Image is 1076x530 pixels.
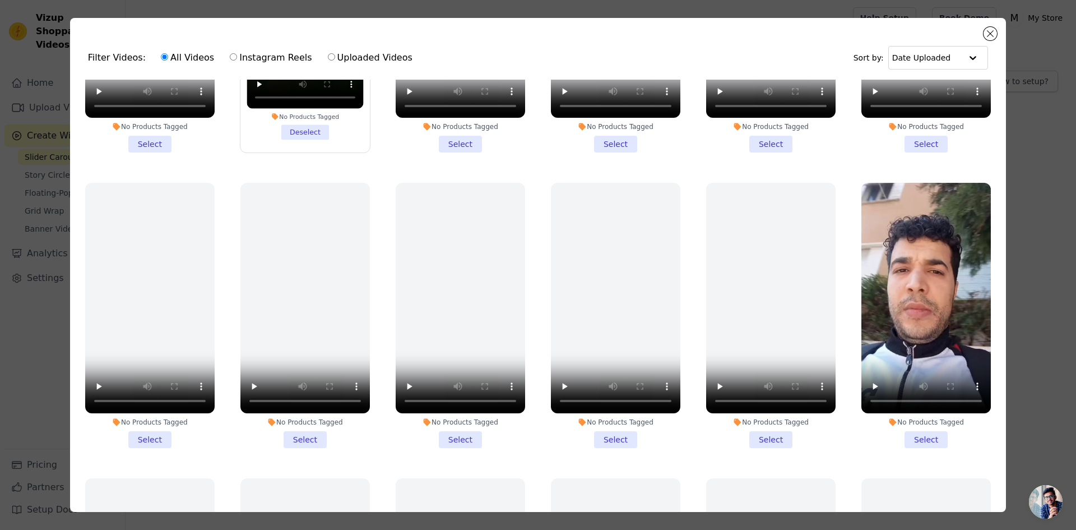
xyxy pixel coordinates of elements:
div: Sort by: [854,46,989,70]
div: No Products Tagged [706,122,836,131]
div: No Products Tagged [861,418,991,427]
div: No Products Tagged [551,418,680,427]
div: No Products Tagged [85,122,215,131]
div: No Products Tagged [861,122,991,131]
div: No Products Tagged [706,418,836,427]
div: No Products Tagged [396,122,525,131]
div: No Products Tagged [551,122,680,131]
label: Uploaded Videos [327,50,413,65]
div: Filter Videos: [88,45,419,71]
label: Instagram Reels [229,50,312,65]
label: All Videos [160,50,215,65]
div: No Products Tagged [247,112,363,120]
button: Close modal [984,27,997,40]
div: No Products Tagged [85,418,215,427]
a: Open chat [1029,485,1063,519]
div: No Products Tagged [396,418,525,427]
div: No Products Tagged [240,418,370,427]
